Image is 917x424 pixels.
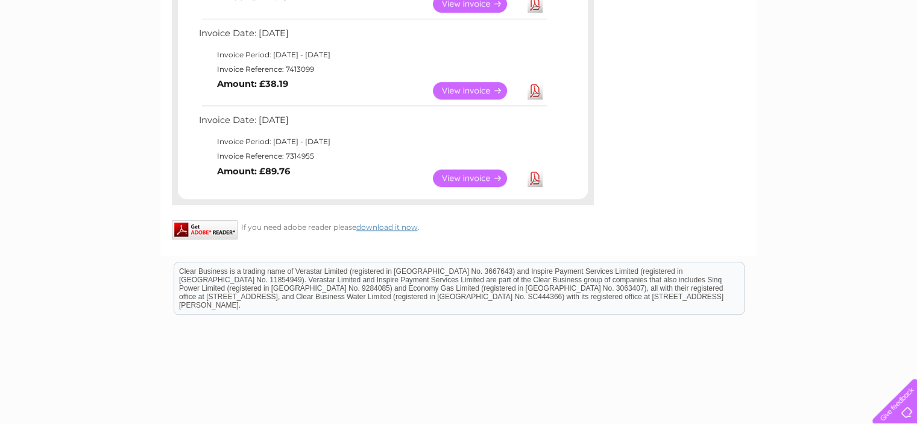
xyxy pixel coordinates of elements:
a: View [433,169,522,187]
a: View [433,82,522,100]
a: Energy [735,51,761,60]
a: 0333 014 3131 [690,6,773,21]
a: Water [705,51,728,60]
a: Download [528,82,543,100]
b: Amount: £38.19 [217,78,288,89]
div: If you need adobe reader please . [172,220,594,232]
td: Invoice Reference: 7413099 [196,62,549,77]
td: Invoice Date: [DATE] [196,112,549,134]
a: Telecoms [769,51,805,60]
td: Invoice Period: [DATE] - [DATE] [196,134,549,149]
b: Amount: £89.76 [217,166,290,177]
a: Contact [837,51,866,60]
img: logo.png [32,31,93,68]
a: Blog [812,51,830,60]
td: Invoice Period: [DATE] - [DATE] [196,48,549,62]
div: Clear Business is a trading name of Verastar Limited (registered in [GEOGRAPHIC_DATA] No. 3667643... [174,7,744,59]
a: Download [528,169,543,187]
a: Log out [877,51,906,60]
td: Invoice Date: [DATE] [196,25,549,48]
td: Invoice Reference: 7314955 [196,149,549,163]
a: download it now [356,223,418,232]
